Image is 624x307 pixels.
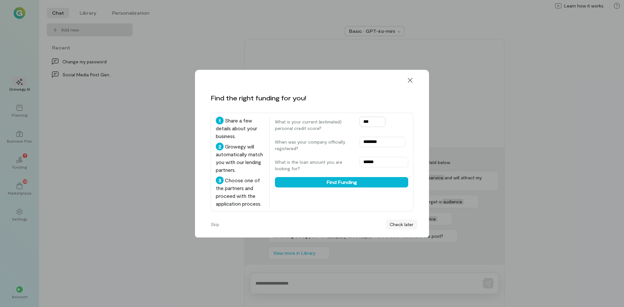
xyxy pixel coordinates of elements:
div: 3 [216,176,224,184]
div: Find the right funding for you! [211,93,306,102]
button: Find Funding [275,177,408,187]
button: Check later [386,219,417,230]
div: 1 [216,117,224,124]
div: Choose one of the partners and proceed with the application process. [216,176,264,208]
label: What is your current (estimated) personal credit score? [275,119,353,132]
div: 2 [216,143,224,150]
div: Growegy will automatically match you with our lending partners. [216,143,264,174]
label: When was your company officially registered? [275,139,353,152]
button: Skip [207,219,223,230]
div: Share a few details about your business. [216,117,264,140]
label: What is the loan amount you are looking for? [275,159,353,172]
